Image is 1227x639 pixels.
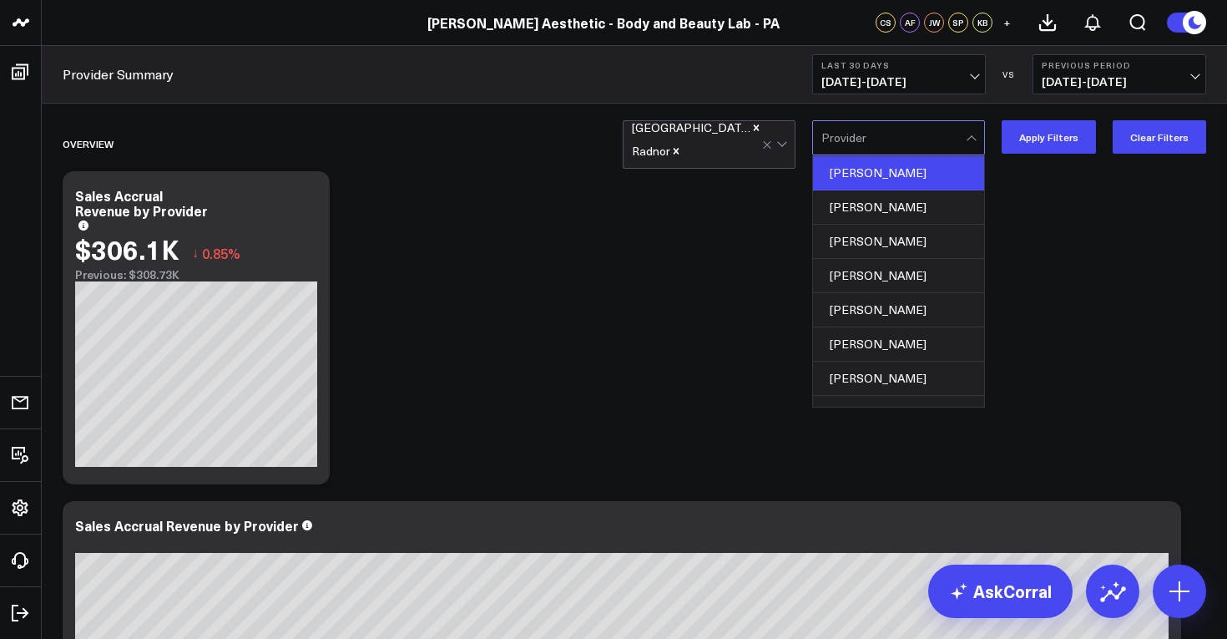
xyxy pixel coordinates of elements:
[813,156,984,190] div: [PERSON_NAME]
[75,516,299,535] div: Sales Accrual Revenue by Provider
[192,242,199,264] span: ↓
[924,13,944,33] div: JW
[813,293,984,327] div: [PERSON_NAME]
[813,396,984,430] div: [PERSON_NAME]
[1033,54,1206,94] button: Previous Period[DATE]-[DATE]
[1042,75,1197,89] span: [DATE] - [DATE]
[813,225,984,259] div: [PERSON_NAME]
[900,13,920,33] div: AF
[750,121,762,134] div: Remove Philadelphia
[813,190,984,225] div: [PERSON_NAME]
[994,69,1024,79] div: VS
[813,327,984,362] div: [PERSON_NAME]
[876,13,896,33] div: CS
[948,13,968,33] div: SP
[427,13,780,32] a: [PERSON_NAME] Aesthetic - Body and Beauty Lab - PA
[997,13,1017,33] button: +
[821,75,977,89] span: [DATE] - [DATE]
[63,65,174,84] a: Provider Summary
[812,54,986,94] button: Last 30 Days[DATE]-[DATE]
[202,244,240,262] span: 0.85%
[632,145,670,158] div: Radnor
[1042,60,1197,70] b: Previous Period
[813,362,984,396] div: [PERSON_NAME]
[1002,120,1096,154] button: Apply Filters
[1113,120,1206,154] button: Clear Filters
[972,13,992,33] div: KB
[928,565,1073,618] a: AskCorral
[813,259,984,293] div: [PERSON_NAME]
[63,124,114,163] div: Overview
[1003,17,1011,28] span: +
[75,268,317,281] div: Previous: $308.73K
[75,234,179,264] div: $306.1K
[821,60,977,70] b: Last 30 Days
[670,145,682,158] div: Remove Radnor
[75,186,208,220] div: Sales Accrual Revenue by Provider
[632,121,750,134] div: [GEOGRAPHIC_DATA]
